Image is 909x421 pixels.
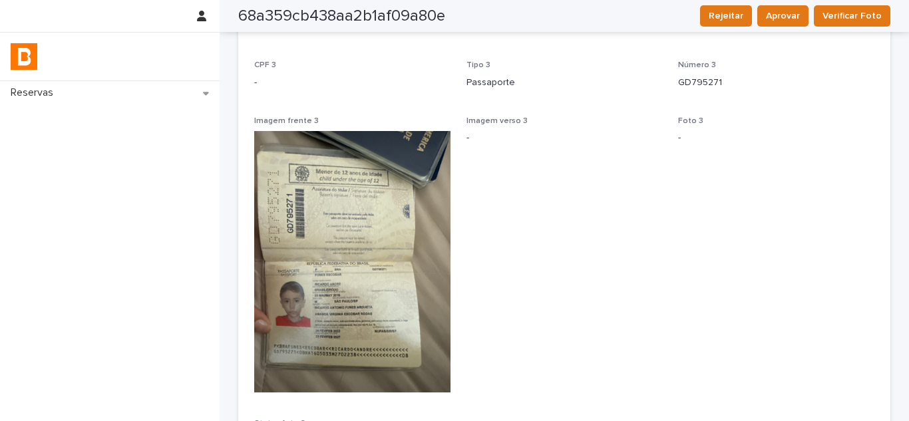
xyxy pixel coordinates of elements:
img: image.jpg [254,131,451,392]
span: Imagem frente 3 [254,117,319,125]
button: Verificar Foto [814,5,890,27]
span: Rejeitar [709,9,743,23]
button: Rejeitar [700,5,752,27]
span: Imagem verso 3 [466,117,528,125]
span: CPF 3 [254,61,276,69]
img: zVaNuJHRTjyIjT5M9Xd5 [11,43,37,70]
button: Aprovar [757,5,809,27]
span: Verificar Foto [822,9,882,23]
span: Aprovar [766,9,800,23]
p: - [466,131,663,145]
p: - [254,76,451,90]
h2: 68a359cb438aa2b1af09a80e [238,7,445,26]
span: Tipo 3 [466,61,490,69]
span: Número 3 [678,61,716,69]
p: Passaporte [466,76,663,90]
p: Reservas [5,86,64,99]
span: Foto 3 [678,117,703,125]
p: GD795271 [678,76,874,90]
p: - [678,131,874,145]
